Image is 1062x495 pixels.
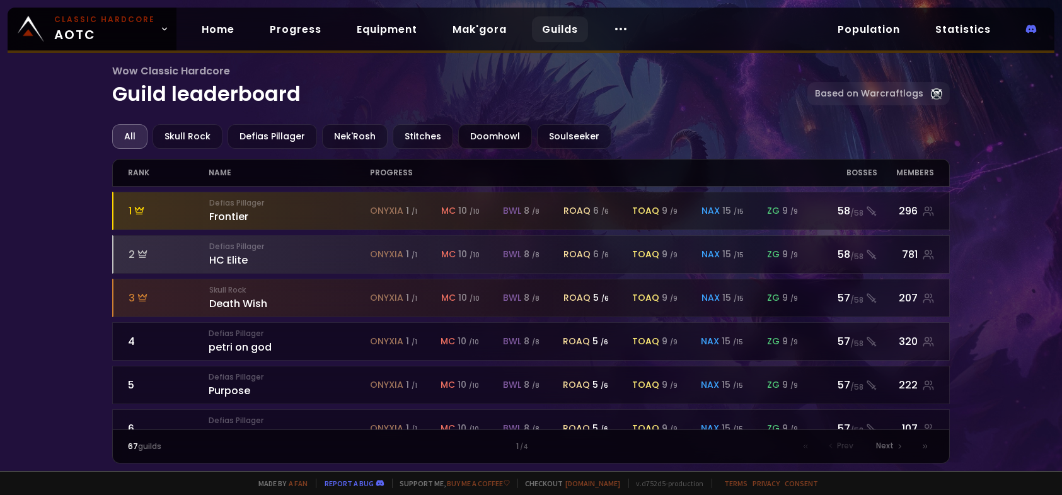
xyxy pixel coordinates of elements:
span: Made by [251,479,308,488]
div: name [209,160,370,186]
div: 10 [458,248,480,261]
a: 5Defias PillagerPurposeonyxia 1 /1mc 10 /10bwl 8 /8roaq 5 /6toaq 9 /9nax 15 /15zg 9 /957/58222 [112,366,950,404]
span: bwl [503,422,521,435]
small: / 9 [790,381,798,390]
div: 8 [524,291,540,305]
h1: Guild leaderboard [112,63,807,109]
a: Home [192,16,245,42]
div: 15 [722,335,743,348]
a: Population [828,16,910,42]
div: guilds [128,441,330,452]
div: petri on god [209,328,370,355]
span: nax [701,204,720,218]
div: Stitches [393,124,453,149]
small: Defias Pillager [209,197,371,209]
div: 8 [524,335,540,348]
small: / 10 [470,294,480,303]
div: 10 [458,335,479,348]
span: roaq [563,291,591,305]
span: Prev [837,440,853,451]
a: Progress [260,16,332,42]
div: 9 [662,204,678,218]
span: toaq [632,291,659,305]
div: 9 [662,422,678,435]
span: Checkout [517,479,621,488]
span: mc [441,204,456,218]
span: mc [441,422,455,435]
small: / 58 [850,251,863,262]
span: zg [767,335,780,348]
small: / 1 [412,424,417,434]
span: 67 [128,441,138,451]
span: bwl [503,291,521,305]
div: 10 [458,204,480,218]
small: / 1 [412,381,417,390]
div: 8 [524,378,540,392]
span: bwl [503,378,521,392]
div: members [877,160,934,186]
div: 5 [592,335,608,348]
div: 9 [662,378,678,392]
a: Guilds [532,16,588,42]
span: zg [767,248,780,261]
a: Report a bug [325,479,374,488]
div: 15 [722,291,744,305]
small: / 6 [601,424,608,434]
div: 10 [458,422,479,435]
small: Classic Hardcore [54,14,155,25]
small: Defias Pillager [209,328,370,339]
div: 9 [782,378,798,392]
div: All [112,124,147,149]
div: 5 [592,378,608,392]
div: 1 [406,248,417,261]
small: / 58 [850,425,863,436]
div: 5 [592,422,608,435]
small: / 8 [532,381,540,390]
div: 57 [813,334,877,349]
a: 1Defias PillagerFrontieronyxia 1 /1mc 10 /10bwl 8 /8roaq 6 /6toaq 9 /9nax 15 /15zg 9 /958/58296 [112,192,950,230]
span: nax [701,422,719,435]
span: nax [701,291,720,305]
div: 15 [722,204,744,218]
small: / 6 [601,294,609,303]
small: / 9 [670,207,678,216]
small: / 1 [412,250,417,260]
small: / 8 [532,294,540,303]
span: nax [701,248,720,261]
small: / 15 [734,294,744,303]
div: 1 [406,291,417,305]
div: 6 [593,204,609,218]
span: toaq [632,248,659,261]
small: / 4 [520,442,528,452]
span: onyxia [370,422,403,435]
div: Skull Rock [153,124,222,149]
div: Nek'Rosh [322,124,388,149]
div: 9 [782,422,798,435]
div: 8 [524,422,540,435]
small: / 6 [601,207,609,216]
div: 57 [813,377,877,393]
span: nax [701,335,719,348]
div: 6 [593,248,609,261]
div: 10 [458,291,480,305]
div: 9 [662,291,678,305]
small: / 58 [850,338,863,349]
div: Defias Pillager [228,124,317,149]
span: Support me, [392,479,510,488]
div: 9 [662,335,678,348]
small: / 9 [670,424,678,434]
small: / 9 [790,250,798,260]
div: 58 [813,247,877,262]
a: Classic HardcoreAOTC [8,8,176,50]
div: 9 [782,335,798,348]
div: 1 [406,204,417,218]
div: 1 [406,335,417,348]
div: 9 [782,248,798,261]
small: / 9 [790,207,798,216]
div: 107 [877,421,934,436]
small: / 1 [412,337,417,347]
small: / 8 [532,424,540,434]
span: mc [441,335,455,348]
small: / 9 [670,381,678,390]
div: 5 [593,291,609,305]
